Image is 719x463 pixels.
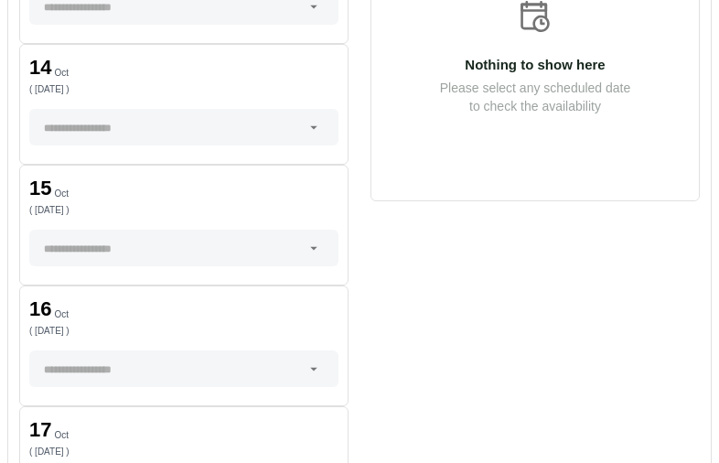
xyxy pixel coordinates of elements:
p: ( [DATE] ) [29,327,338,336]
p: Nothing to show here [371,58,699,71]
p: 15 [29,178,51,199]
p: Please select any scheduled date to check the availability [371,79,699,115]
p: ( [DATE] ) [29,206,338,215]
p: Oct [54,431,69,440]
p: 14 [29,58,51,78]
p: Oct [54,69,69,78]
p: Oct [54,189,69,199]
p: 17 [29,420,51,440]
p: 16 [29,299,51,319]
p: ( [DATE] ) [29,85,338,94]
p: ( [DATE] ) [29,447,338,457]
p: Oct [54,310,69,319]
